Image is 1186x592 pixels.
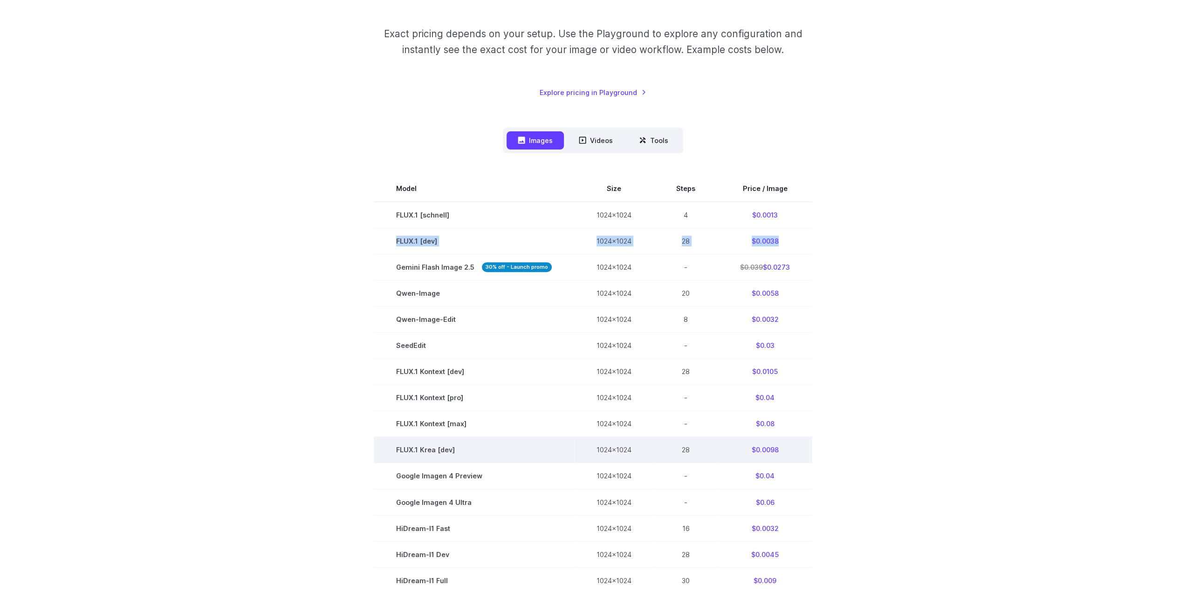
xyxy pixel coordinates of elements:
td: 1024x1024 [574,515,654,541]
button: Videos [568,131,624,150]
td: $0.0032 [718,306,812,333]
td: - [654,333,718,359]
td: SeedEdit [374,333,574,359]
td: FLUX.1 Kontext [pro] [374,385,574,411]
td: 1024x1024 [574,254,654,280]
s: $0.039 [740,263,763,271]
td: - [654,463,718,489]
td: 1024x1024 [574,489,654,515]
strong: 30% off - Launch promo [482,262,552,272]
td: 16 [654,515,718,541]
td: 1024x1024 [574,437,654,463]
td: 28 [654,359,718,385]
p: Exact pricing depends on your setup. Use the Playground to explore any configuration and instantl... [366,26,820,57]
td: - [654,254,718,280]
td: $0.0038 [718,228,812,254]
td: 1024x1024 [574,280,654,306]
td: HiDream-I1 Dev [374,541,574,567]
td: - [654,489,718,515]
td: 1024x1024 [574,385,654,411]
td: FLUX.1 Kontext [max] [374,411,574,437]
td: 28 [654,228,718,254]
th: Model [374,176,574,202]
td: $0.06 [718,489,812,515]
td: FLUX.1 [dev] [374,228,574,254]
td: $0.0273 [718,254,812,280]
td: 1024x1024 [574,359,654,385]
td: 28 [654,437,718,463]
th: Steps [654,176,718,202]
td: 20 [654,280,718,306]
td: 1024x1024 [574,306,654,333]
td: - [654,411,718,437]
button: Images [507,131,564,150]
span: Gemini Flash Image 2.5 [396,262,552,272]
td: $0.0058 [718,280,812,306]
td: $0.03 [718,333,812,359]
td: $0.0098 [718,437,812,463]
td: 1024x1024 [574,333,654,359]
a: Explore pricing in Playground [540,87,646,98]
td: Google Imagen 4 Ultra [374,489,574,515]
td: $0.08 [718,411,812,437]
td: 4 [654,202,718,228]
th: Size [574,176,654,202]
td: 1024x1024 [574,202,654,228]
td: HiDream-I1 Fast [374,515,574,541]
td: Google Imagen 4 Preview [374,463,574,489]
td: 8 [654,306,718,333]
td: Qwen-Image-Edit [374,306,574,333]
td: 1024x1024 [574,541,654,567]
td: $0.0105 [718,359,812,385]
td: Qwen-Image [374,280,574,306]
td: 1024x1024 [574,228,654,254]
td: $0.04 [718,385,812,411]
td: FLUX.1 Kontext [dev] [374,359,574,385]
th: Price / Image [718,176,812,202]
button: Tools [628,131,679,150]
td: FLUX.1 [schnell] [374,202,574,228]
td: $0.0045 [718,541,812,567]
td: 1024x1024 [574,463,654,489]
td: $0.0032 [718,515,812,541]
td: FLUX.1 Krea [dev] [374,437,574,463]
td: $0.04 [718,463,812,489]
td: $0.0013 [718,202,812,228]
td: 28 [654,541,718,567]
td: - [654,385,718,411]
td: 1024x1024 [574,411,654,437]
